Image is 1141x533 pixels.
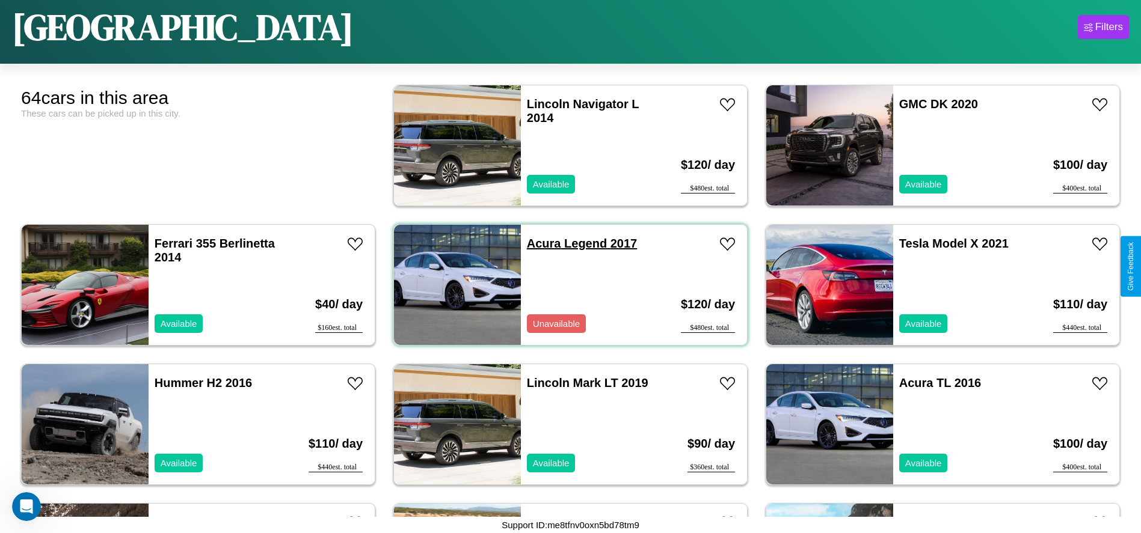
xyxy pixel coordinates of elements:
[905,455,942,471] p: Available
[1053,285,1107,323] h3: $ 110 / day
[687,463,735,472] div: $ 360 est. total
[899,97,978,111] a: GMC DK 2020
[161,455,197,471] p: Available
[1053,146,1107,184] h3: $ 100 / day
[681,184,735,193] div: $ 480 est. total
[21,88,375,108] div: 64 cars in this area
[315,285,363,323] h3: $ 40 / day
[681,146,735,184] h3: $ 120 / day
[155,376,252,389] a: Hummer H2 2016
[12,2,354,52] h1: [GEOGRAPHIC_DATA]
[681,323,735,333] div: $ 480 est. total
[1053,323,1107,333] div: $ 440 est. total
[905,176,942,192] p: Available
[1127,242,1135,291] div: Give Feedback
[155,237,275,264] a: Ferrari 355 Berlinetta 2014
[1053,425,1107,463] h3: $ 100 / day
[155,516,269,529] a: Jeep Compass 2018
[899,516,1009,529] a: Fiat Freemont 2023
[527,376,648,389] a: Lincoln Mark LT 2019
[527,237,637,250] a: Acura Legend 2017
[1078,15,1129,39] button: Filters
[1095,21,1123,33] div: Filters
[899,376,981,389] a: Acura TL 2016
[502,517,639,533] p: Support ID: me8tfnv0oxn5bd78tm9
[527,97,639,124] a: Lincoln Navigator L 2014
[533,455,570,471] p: Available
[309,425,363,463] h3: $ 110 / day
[1053,463,1107,472] div: $ 400 est. total
[681,285,735,323] h3: $ 120 / day
[12,492,41,521] iframe: Intercom live chat
[905,315,942,332] p: Available
[533,176,570,192] p: Available
[21,108,375,118] div: These cars can be picked up in this city.
[161,315,197,332] p: Available
[899,237,1009,250] a: Tesla Model X 2021
[687,425,735,463] h3: $ 90 / day
[533,315,580,332] p: Unavailable
[1053,184,1107,193] div: $ 400 est. total
[315,323,363,333] div: $ 160 est. total
[309,463,363,472] div: $ 440 est. total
